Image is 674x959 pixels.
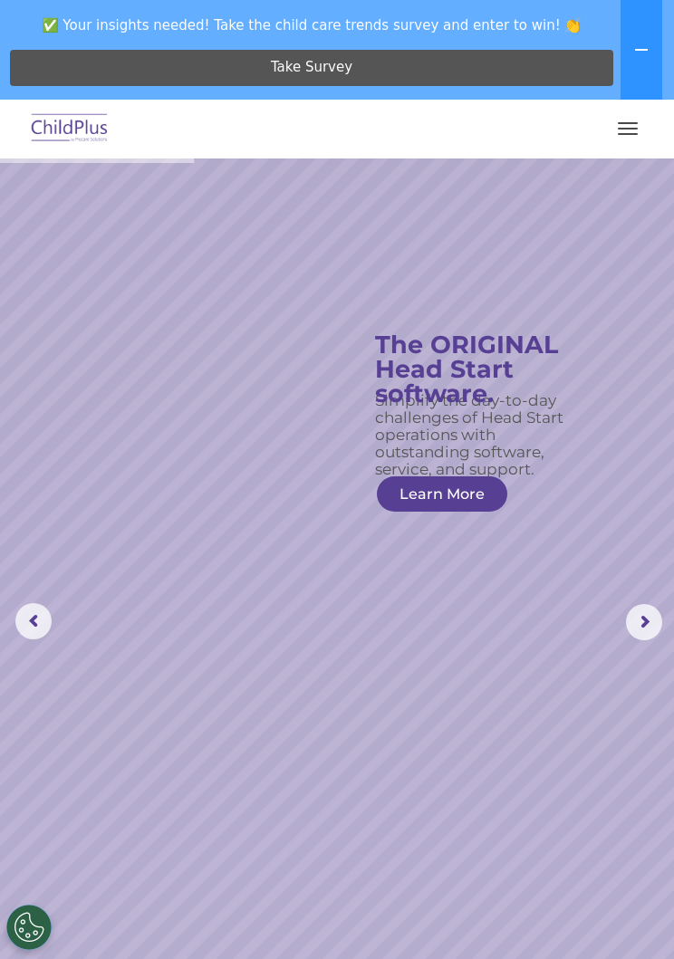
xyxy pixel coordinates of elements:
a: Take Survey [10,50,613,86]
rs-layer: The ORIGINAL Head Start software. [375,332,584,406]
a: Learn More [377,476,507,512]
img: ChildPlus by Procare Solutions [27,108,112,150]
button: Cookies Settings [6,905,52,950]
span: ✅ Your insights needed! Take the child care trends survey and enter to win! 👏 [7,7,617,43]
span: Take Survey [271,52,352,83]
rs-layer: Simplify the day-to-day challenges of Head Start operations with outstanding software, service, a... [375,392,572,478]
